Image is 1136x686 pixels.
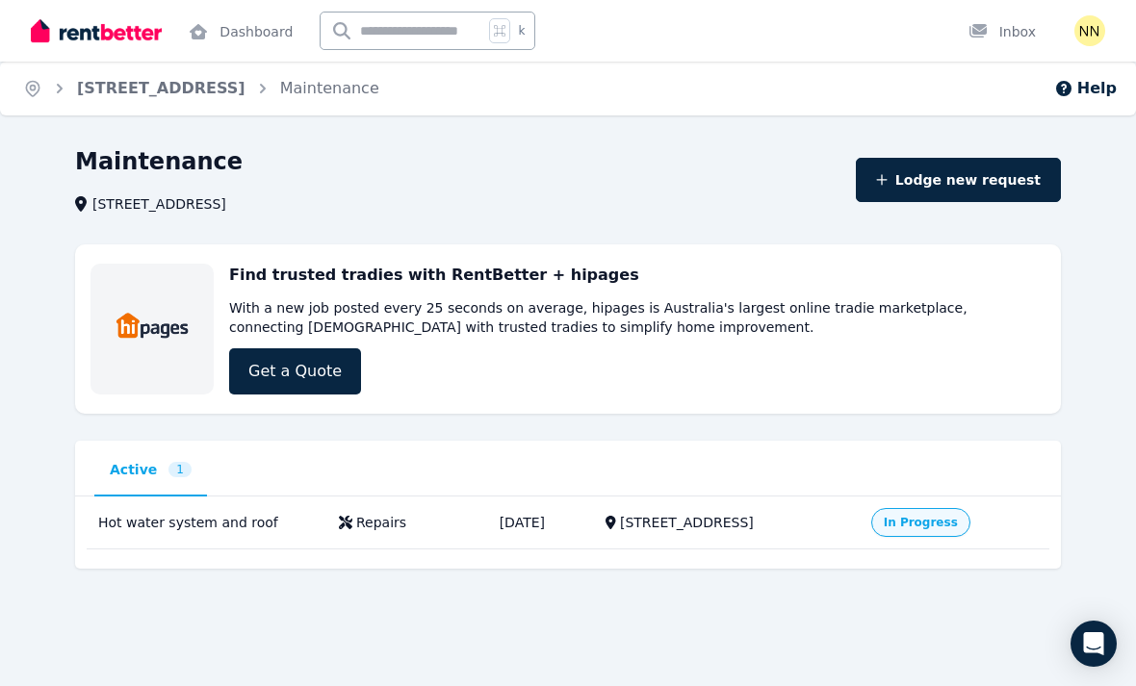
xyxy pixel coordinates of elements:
[75,146,243,177] h1: Maintenance
[620,513,848,532] div: [STREET_ADDRESS]
[92,194,226,214] span: [STREET_ADDRESS]
[280,79,379,97] a: Maintenance
[968,22,1036,41] div: Inbox
[488,496,595,549] td: [DATE]
[229,264,639,287] h3: Find trusted tradies with RentBetter + hipages
[168,462,192,477] span: 1
[518,23,525,38] span: k
[31,16,162,45] img: RentBetter
[356,513,406,532] div: Repairs
[884,515,958,530] span: In Progress
[1054,77,1117,100] button: Help
[110,460,157,479] span: Active
[116,309,190,343] img: Trades & Maintenance
[98,513,316,532] div: Hot water system and roof
[1074,15,1105,46] img: Nathan North
[229,298,1046,337] p: With a new job posted every 25 seconds on average, hipages is Australia's largest online tradie m...
[229,348,361,394] a: Get a Quote
[1071,621,1117,667] div: Open Intercom Messenger
[856,158,1061,202] button: Lodge new request
[77,79,245,97] a: [STREET_ADDRESS]
[94,460,1042,496] nav: Tabs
